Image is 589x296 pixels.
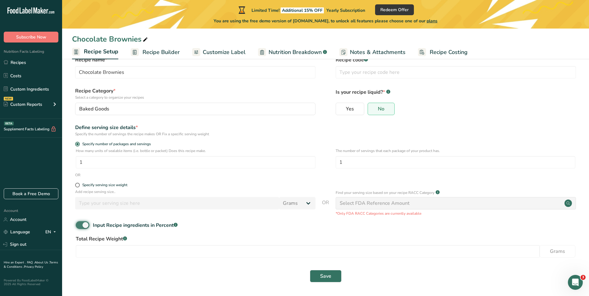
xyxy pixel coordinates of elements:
[320,272,331,280] span: Save
[75,189,315,195] p: Add recipe serving size..
[75,131,315,137] div: Specify the number of servings the recipe makes OR Fix a specific serving weight
[75,95,315,100] p: Select a category to organize your recipes
[427,18,437,24] span: plans
[79,105,109,113] span: Baked Goods
[4,122,14,125] div: BETA
[581,275,586,280] span: 3
[378,106,384,112] span: No
[430,48,468,56] span: Recipe Costing
[336,148,575,154] p: The number of servings that each package of your product has.
[72,45,118,60] a: Recipe Setup
[336,66,576,78] input: Type your recipe code here
[45,228,58,236] div: EN
[192,45,246,59] a: Customize Label
[214,18,437,24] span: You are using the free demo version of [DOMAIN_NAME], to unlock all features please choose one of...
[82,183,127,187] div: Specify serving size weight
[550,248,565,255] span: Grams
[4,32,58,43] button: Subscribe Now
[4,97,13,101] div: NEW
[76,148,315,154] p: How many units of sealable items (i.e. bottle or packet) Does this recipe make.
[258,45,327,59] a: Nutrition Breakdown
[24,265,43,269] a: Privacy Policy
[93,222,178,229] div: Input Recipe ingredients in Percent
[72,34,149,45] div: Chocolate Brownies
[4,260,26,265] a: Hire an Expert .
[237,6,365,14] div: Limited Time!
[4,226,30,237] a: Language
[80,142,151,146] span: Specify number of packages and servings
[375,4,414,15] button: Redeem Offer
[326,7,365,13] span: Yearly Subscription
[143,48,180,56] span: Recipe Builder
[131,45,180,59] a: Recipe Builder
[203,48,246,56] span: Customize Label
[84,47,118,56] span: Recipe Setup
[27,260,34,265] a: FAQ .
[16,34,46,40] span: Subscribe Now
[568,275,583,290] iframe: Intercom live chat
[380,7,409,13] span: Redeem Offer
[336,190,434,195] p: Find your serving size based on your recipe RACC Category
[339,45,406,59] a: Notes & Attachments
[75,66,315,78] input: Type your recipe name here
[336,211,576,216] p: *Only FDA RACC Categories are currently available
[75,103,315,115] button: Baked Goods
[340,200,410,207] div: Select FDA Reference Amount
[76,235,575,243] label: Total Recipe Weight
[4,188,58,199] a: Book a Free Demo
[336,56,576,64] label: Recipe code
[350,48,406,56] span: Notes & Attachments
[75,124,315,131] div: Define serving size details
[75,172,80,178] div: OR
[322,199,329,216] span: OR
[4,279,58,286] div: Powered By FoodLabelMaker © 2025 All Rights Reserved
[346,106,354,112] span: Yes
[75,197,279,209] input: Type your serving size here
[540,245,575,258] button: Grams
[34,260,49,265] a: About Us .
[336,87,576,96] p: Is your recipe liquid?
[4,260,58,269] a: Terms & Conditions .
[269,48,322,56] span: Nutrition Breakdown
[310,270,342,282] button: Save
[418,45,468,59] a: Recipe Costing
[4,101,42,108] div: Custom Reports
[75,56,315,64] label: Recipe name
[281,7,324,13] span: Additional 15% OFF
[75,87,315,100] label: Recipe Category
